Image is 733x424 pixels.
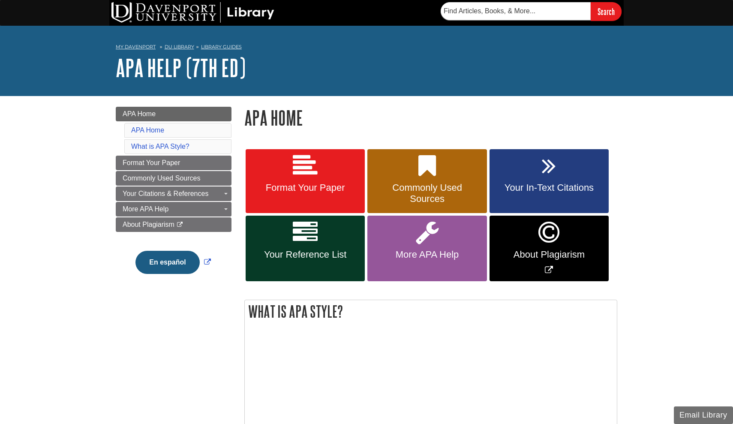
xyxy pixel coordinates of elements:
[374,182,480,204] span: Commonly Used Sources
[116,107,231,121] a: APA Home
[116,54,246,81] a: APA Help (7th Ed)
[123,205,168,213] span: More APA Help
[374,249,480,260] span: More APA Help
[123,159,180,166] span: Format Your Paper
[496,182,602,193] span: Your In-Text Citations
[111,2,274,23] img: DU Library
[246,216,365,281] a: Your Reference List
[116,202,231,217] a: More APA Help
[123,174,200,182] span: Commonly Used Sources
[244,107,617,129] h1: APA Home
[165,44,194,50] a: DU Library
[496,249,602,260] span: About Plagiarism
[246,149,365,214] a: Format Your Paper
[116,171,231,186] a: Commonly Used Sources
[201,44,242,50] a: Library Guides
[123,221,174,228] span: About Plagiarism
[245,300,617,323] h2: What is APA Style?
[116,107,231,289] div: Guide Page Menu
[135,251,199,274] button: En español
[367,149,487,214] a: Commonly Used Sources
[490,216,609,281] a: Link opens in new window
[252,182,358,193] span: Format Your Paper
[490,149,609,214] a: Your In-Text Citations
[441,2,591,20] input: Find Articles, Books, & More...
[441,2,622,21] form: Searches DU Library's articles, books, and more
[116,186,231,201] a: Your Citations & References
[116,156,231,170] a: Format Your Paper
[367,216,487,281] a: More APA Help
[591,2,622,21] input: Search
[252,249,358,260] span: Your Reference List
[131,126,164,134] a: APA Home
[123,110,156,117] span: APA Home
[123,190,208,197] span: Your Citations & References
[176,222,183,228] i: This link opens in a new window
[116,41,617,55] nav: breadcrumb
[674,406,733,424] button: Email Library
[131,143,189,150] a: What is APA Style?
[133,259,213,266] a: Link opens in new window
[116,43,156,51] a: My Davenport
[116,217,231,232] a: About Plagiarism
